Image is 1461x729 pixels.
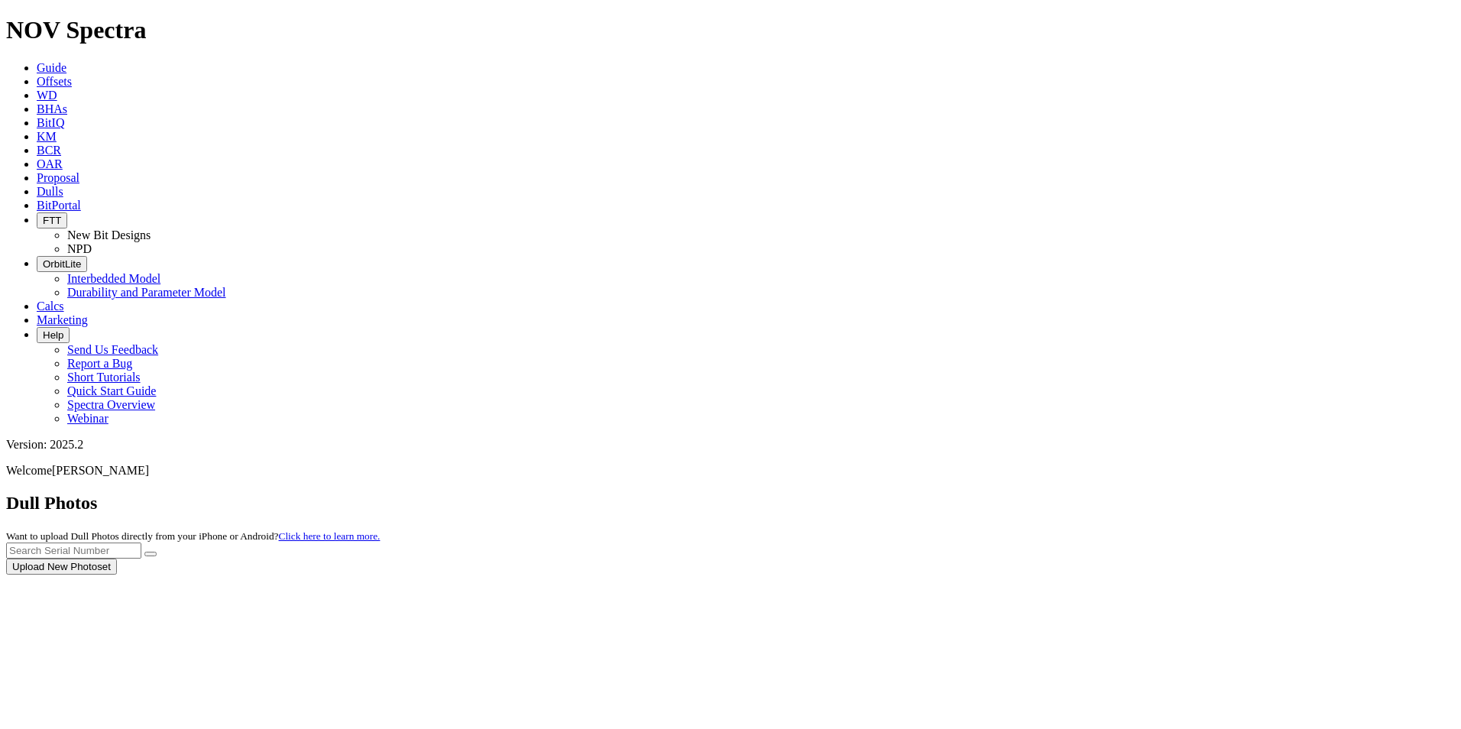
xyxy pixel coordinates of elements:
button: Upload New Photoset [6,559,117,575]
a: Calcs [37,300,64,313]
a: Interbedded Model [67,272,160,285]
a: Dulls [37,185,63,198]
a: Send Us Feedback [67,343,158,356]
a: Quick Start Guide [67,384,156,397]
span: [PERSON_NAME] [52,464,149,477]
a: Offsets [37,75,72,88]
span: FTT [43,215,61,226]
a: Webinar [67,412,109,425]
a: BitIQ [37,116,64,129]
button: OrbitLite [37,256,87,272]
div: Version: 2025.2 [6,438,1455,452]
a: KM [37,130,57,143]
a: New Bit Designs [67,228,151,241]
a: Guide [37,61,66,74]
a: Click here to learn more. [279,530,381,542]
h1: NOV Spectra [6,16,1455,44]
a: Short Tutorials [67,371,141,384]
a: NPD [67,242,92,255]
input: Search Serial Number [6,543,141,559]
a: WD [37,89,57,102]
a: OAR [37,157,63,170]
a: BitPortal [37,199,81,212]
span: Help [43,329,63,341]
a: BCR [37,144,61,157]
a: Proposal [37,171,79,184]
h2: Dull Photos [6,493,1455,514]
a: Marketing [37,313,88,326]
a: Spectra Overview [67,398,155,411]
a: BHAs [37,102,67,115]
span: OrbitLite [43,258,81,270]
small: Want to upload Dull Photos directly from your iPhone or Android? [6,530,380,542]
a: Report a Bug [67,357,132,370]
a: Durability and Parameter Model [67,286,226,299]
button: FTT [37,212,67,228]
p: Welcome [6,464,1455,478]
button: Help [37,327,70,343]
